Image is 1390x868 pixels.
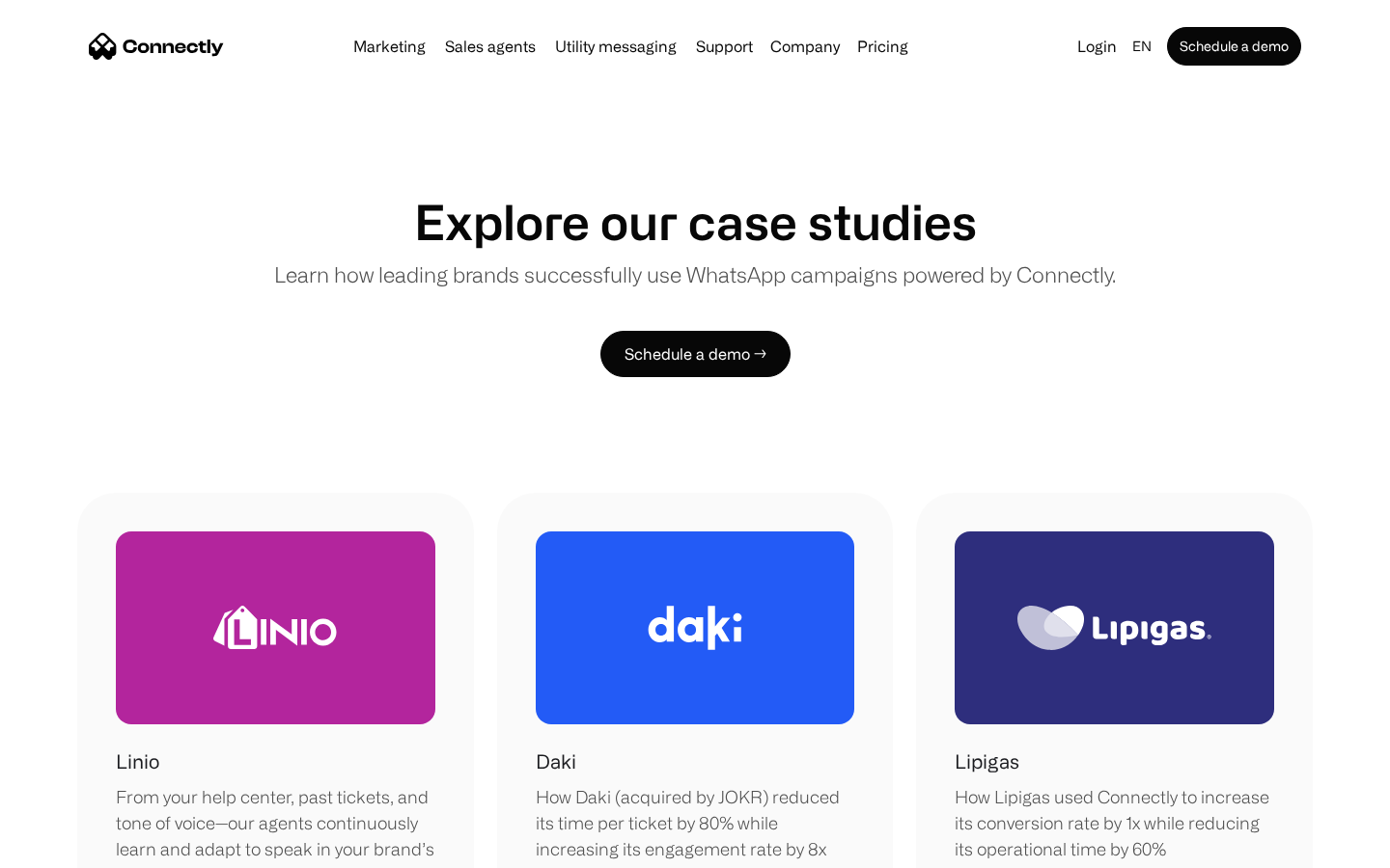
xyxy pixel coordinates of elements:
[600,331,791,377] a: Schedule a demo →
[849,39,916,54] a: Pricing
[437,39,543,54] a: Sales agents
[955,747,1019,776] h1: Lipigas
[39,834,116,861] ul: Language list
[116,747,159,776] h1: Linio
[414,193,977,251] h1: Explore our case studies
[19,832,116,861] aside: Language selected: English
[648,606,742,650] img: Daki Logo
[1070,33,1125,60] a: Login
[213,606,337,649] img: Linio Logo
[688,39,761,54] a: Support
[1132,33,1152,60] div: en
[770,33,840,60] div: Company
[955,784,1274,862] div: How Lipigas used Connectly to increase its conversion rate by 1x while reducing its operational t...
[536,747,576,776] h1: Daki
[274,258,1116,290] p: Learn how leading brands successfully use WhatsApp campaigns powered by Connectly.
[1167,27,1301,66] a: Schedule a demo
[547,39,684,54] a: Utility messaging
[346,39,433,54] a: Marketing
